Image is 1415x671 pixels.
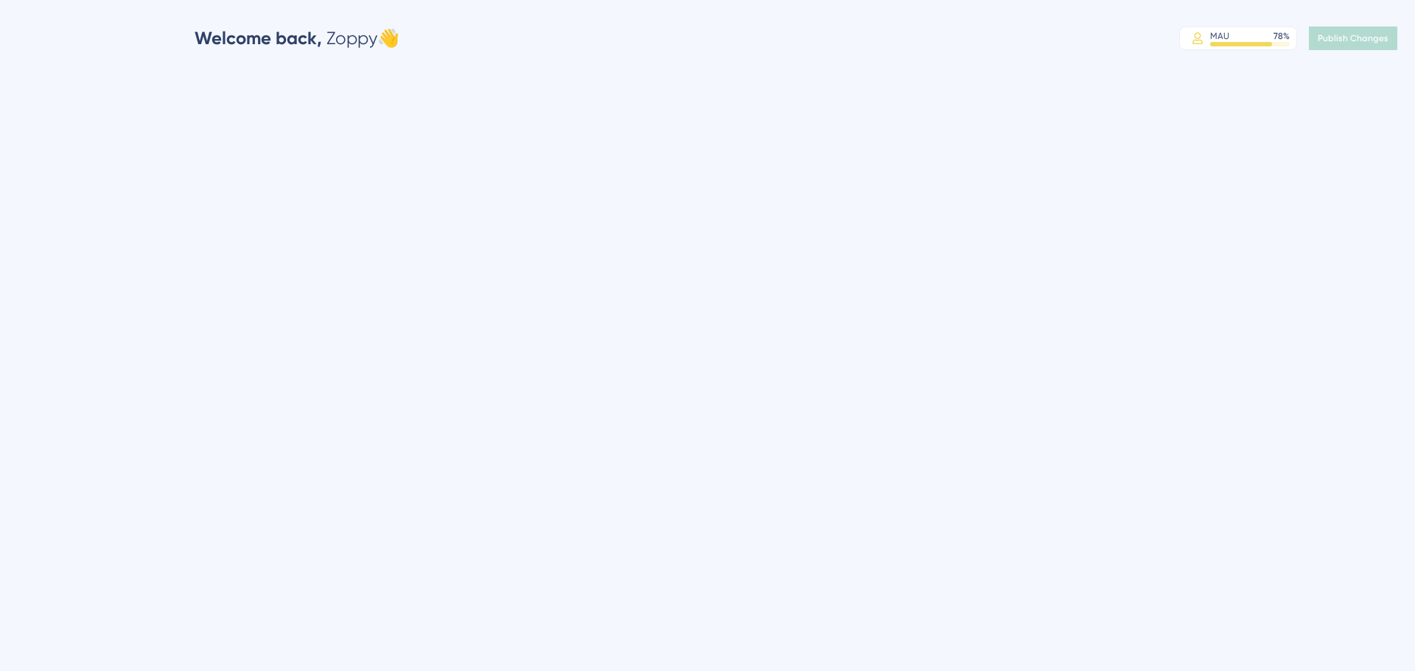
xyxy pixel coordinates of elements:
div: Zoppy 👋 [195,27,399,50]
div: MAU [1210,30,1229,42]
button: Publish Changes [1309,27,1397,50]
div: 78 % [1273,30,1290,42]
span: Publish Changes [1318,32,1388,44]
span: Welcome back, [195,27,322,49]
